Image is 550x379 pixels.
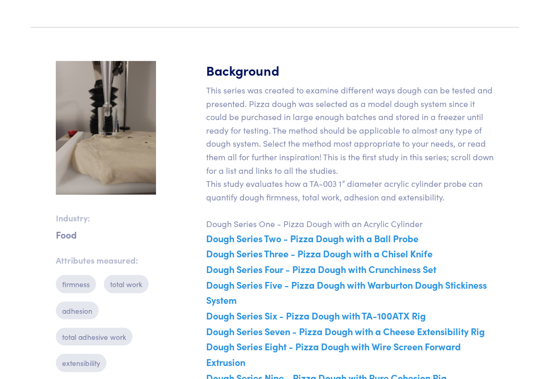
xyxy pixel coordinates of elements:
[56,328,133,346] p: total adhesive work
[104,275,149,293] p: total work
[206,325,485,338] a: Dough Series Seven - Pizza Dough with a Cheese Extensibility Rig
[56,302,99,319] p: adhesion
[206,278,487,307] a: Dough Series Five - Pizza Dough with Warburton Dough Stickiness System
[206,247,433,260] a: Dough Series Three - Pizza Dough with a Chisel Knife
[56,211,156,225] p: Industry:
[206,340,461,369] a: Dough Series Eight - Pizza Dough with Wire Screen Forward Extrusion
[56,254,156,267] p: Attributes measured:
[206,263,436,276] a: Dough Series Four - Pizza Dough with Crunchiness Set
[56,275,96,293] p: firmness
[56,354,106,372] p: extensibility
[206,232,419,245] a: Dough Series Two - Pizza Dough with a Ball Probe
[206,61,494,79] h5: Background
[56,233,156,236] p: Food
[206,309,426,322] a: Dough Series Six - Pizza Dough with TA-100ATX Rig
